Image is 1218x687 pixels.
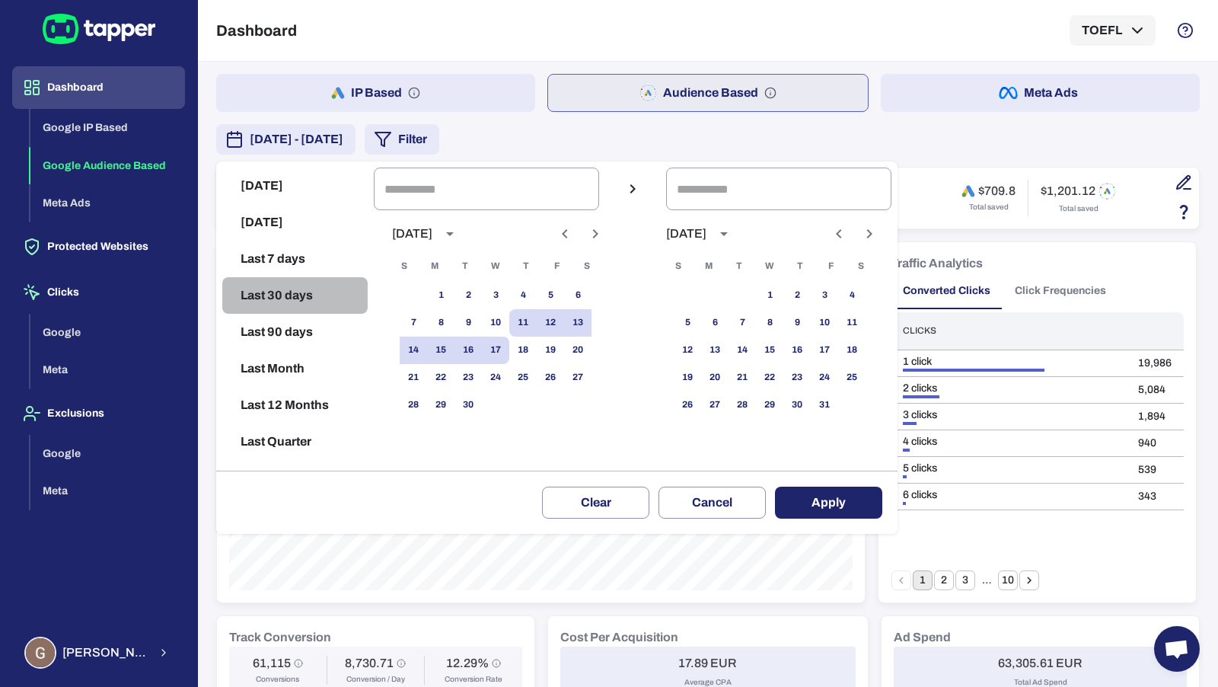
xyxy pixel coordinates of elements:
span: Sunday [391,251,418,282]
button: 20 [564,337,591,364]
div: Open chat [1154,626,1200,672]
button: 12 [674,337,701,364]
button: 23 [454,364,482,391]
button: 30 [454,391,482,419]
button: 19 [537,337,564,364]
button: 8 [756,309,783,337]
button: 16 [783,337,811,364]
button: 2 [454,282,482,309]
span: Wednesday [482,251,509,282]
button: 1 [756,282,783,309]
span: Thursday [512,251,540,282]
button: 18 [509,337,537,364]
button: 11 [509,309,537,337]
button: Last Quarter [222,423,368,460]
span: Monday [421,251,448,282]
button: [DATE] [222,204,368,241]
button: 18 [838,337,866,364]
span: Saturday [573,251,601,282]
button: Last 7 days [222,241,368,277]
button: 21 [400,364,427,391]
button: Last 12 Months [222,387,368,423]
button: calendar view is open, switch to year view [437,221,463,247]
button: Cancel [658,487,766,519]
button: 14 [400,337,427,364]
button: 17 [482,337,509,364]
button: 24 [482,364,509,391]
button: 4 [838,282,866,309]
button: 3 [482,282,509,309]
button: 14 [729,337,756,364]
button: 15 [756,337,783,364]
button: 26 [537,364,564,391]
button: 25 [838,364,866,391]
button: 19 [674,364,701,391]
button: 11 [838,309,866,337]
button: 7 [400,309,427,337]
button: 7 [729,309,756,337]
button: 2 [783,282,811,309]
span: Tuesday [725,251,753,282]
span: Saturday [847,251,875,282]
button: 16 [454,337,482,364]
span: Thursday [786,251,814,282]
button: 26 [674,391,701,419]
span: Tuesday [451,251,479,282]
button: Next month [582,221,608,247]
button: 15 [427,337,454,364]
button: 27 [564,364,591,391]
div: [DATE] [392,226,432,241]
button: 17 [811,337,838,364]
button: 9 [783,309,811,337]
button: 29 [756,391,783,419]
button: 22 [427,364,454,391]
span: Sunday [665,251,692,282]
button: 12 [537,309,564,337]
button: Reset [222,460,368,497]
button: Last Month [222,350,368,387]
button: 1 [427,282,454,309]
button: 29 [427,391,454,419]
button: 10 [811,309,838,337]
button: Previous month [552,221,578,247]
button: 25 [509,364,537,391]
span: Friday [543,251,570,282]
span: Wednesday [756,251,783,282]
button: Clear [542,487,649,519]
button: 30 [783,391,811,419]
button: [DATE] [222,168,368,204]
span: Monday [695,251,722,282]
button: Last 30 days [222,277,368,314]
button: 13 [701,337,729,364]
button: Apply [775,487,882,519]
button: 9 [454,309,482,337]
button: 22 [756,364,783,391]
button: Last 90 days [222,314,368,350]
button: 10 [482,309,509,337]
button: Next month [856,221,882,247]
button: 28 [400,391,427,419]
button: 31 [811,391,838,419]
button: 24 [811,364,838,391]
button: 21 [729,364,756,391]
button: 3 [811,282,838,309]
button: 6 [701,309,729,337]
button: 27 [701,391,729,419]
button: 6 [564,282,591,309]
button: 28 [729,391,756,419]
span: Friday [817,251,844,282]
div: [DATE] [666,226,706,241]
button: 4 [509,282,537,309]
button: 5 [674,309,701,337]
button: 13 [564,309,591,337]
button: 8 [427,309,454,337]
button: Previous month [826,221,852,247]
button: calendar view is open, switch to year view [711,221,737,247]
button: 23 [783,364,811,391]
button: 20 [701,364,729,391]
button: 5 [537,282,564,309]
